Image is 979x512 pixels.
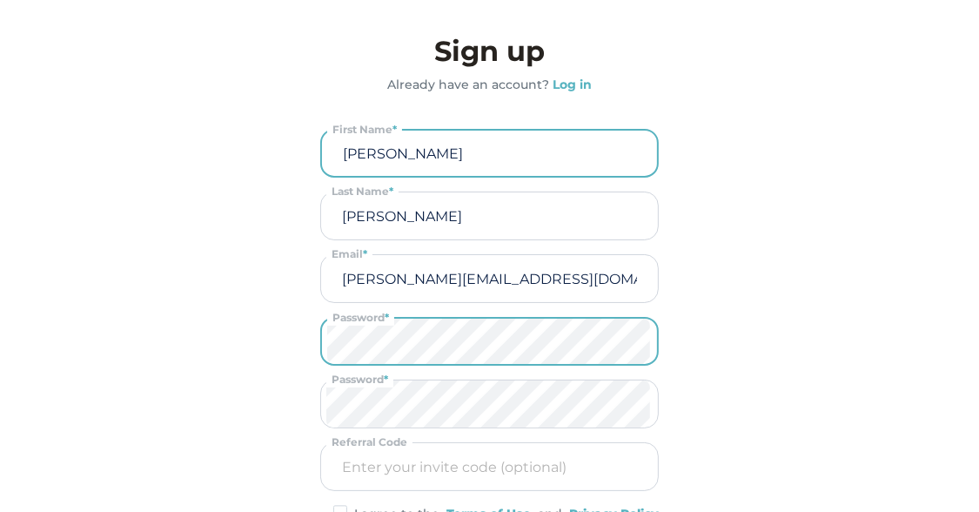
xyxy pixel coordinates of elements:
div: Referral Code [326,435,412,450]
input: First Name [327,131,652,176]
div: Last Name [326,184,399,199]
div: First Name [327,122,402,138]
h3: Sign up [320,30,659,72]
div: Password [327,310,394,326]
strong: Log in [553,77,592,92]
div: Password [326,372,393,387]
input: Last Name [326,192,653,239]
div: Already have an account? [387,76,549,94]
input: Email [326,255,653,302]
input: Enter your invite code (optional) [326,443,653,490]
div: Email [326,246,372,262]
